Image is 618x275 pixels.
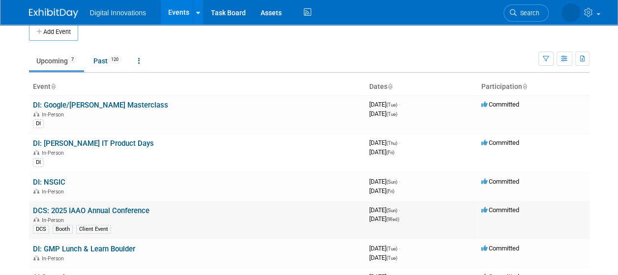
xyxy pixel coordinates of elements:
[29,8,78,18] img: ExhibitDay
[386,179,397,185] span: (Sun)
[369,178,400,185] span: [DATE]
[33,206,149,215] a: DCS: 2025 IAAO Annual Conference
[481,245,519,252] span: Committed
[481,101,519,108] span: Committed
[29,79,365,95] th: Event
[33,158,44,167] div: DI
[33,111,39,116] img: In-Person Event
[522,82,527,90] a: Sort by Participation Type
[369,245,400,252] span: [DATE]
[386,150,394,155] span: (Fri)
[399,206,400,214] span: -
[399,245,400,252] span: -
[481,178,519,185] span: Committed
[33,101,168,110] a: DI: Google/[PERSON_NAME] Masterclass
[33,217,39,222] img: In-Person Event
[561,3,580,22] img: Marley Smith
[399,139,400,146] span: -
[33,255,39,260] img: In-Person Event
[33,178,65,187] a: DI: NSGIC
[387,82,392,90] a: Sort by Start Date
[33,189,39,193] img: In-Person Event
[481,206,519,214] span: Committed
[76,225,111,234] div: Client Event
[503,4,549,22] a: Search
[42,150,67,156] span: In-Person
[90,9,146,17] span: Digital Innovations
[108,56,121,63] span: 120
[386,102,397,108] span: (Tue)
[386,140,397,146] span: (Thu)
[481,139,519,146] span: Committed
[29,23,78,41] button: Add Event
[369,187,394,194] span: [DATE]
[29,52,84,70] a: Upcoming7
[33,150,39,155] img: In-Person Event
[369,206,400,214] span: [DATE]
[42,111,67,118] span: In-Person
[386,217,399,222] span: (Wed)
[53,225,73,234] div: Booth
[42,217,67,223] span: In-Person
[365,79,477,95] th: Dates
[369,139,400,146] span: [DATE]
[386,111,397,117] span: (Tue)
[33,245,135,253] a: DI: GMP Lunch & Learn Boulder
[517,9,539,17] span: Search
[399,178,400,185] span: -
[42,255,67,262] span: In-Person
[369,101,400,108] span: [DATE]
[86,52,129,70] a: Past120
[68,56,77,63] span: 7
[386,246,397,251] span: (Tue)
[369,254,397,261] span: [DATE]
[477,79,589,95] th: Participation
[42,189,67,195] span: In-Person
[386,255,397,261] span: (Tue)
[51,82,56,90] a: Sort by Event Name
[33,225,49,234] div: DCS
[399,101,400,108] span: -
[33,139,154,148] a: DI: [PERSON_NAME] IT Product Days
[386,208,397,213] span: (Sun)
[33,119,44,128] div: DI
[369,215,399,222] span: [DATE]
[369,148,394,156] span: [DATE]
[386,189,394,194] span: (Fri)
[369,110,397,117] span: [DATE]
